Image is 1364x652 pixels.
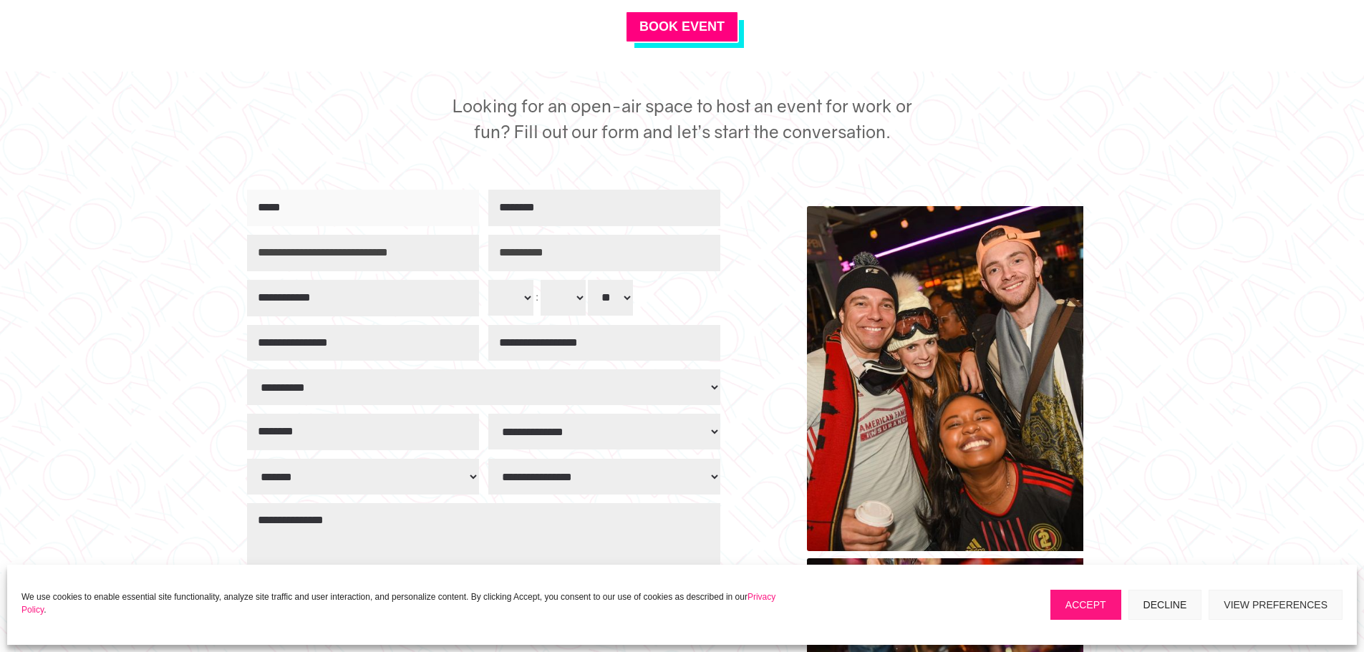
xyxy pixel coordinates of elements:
a: Privacy Policy [21,592,775,615]
select: Time of Day [588,280,633,316]
select: Time of Day ... hour [488,280,533,316]
p: We use cookies to enable essential site functionality, analyze site traffic and user interaction,... [21,590,795,616]
button: Decline [1128,590,1202,620]
button: View preferences [1209,590,1343,620]
a: BOOK EVENT [625,11,739,43]
select: Time of Day ... minute [541,280,586,316]
button: Accept [1050,590,1121,620]
h5: Looking for an open-air space to host an event for work or fun? Fill out our form and let’s start... [450,93,915,152]
span: : [536,291,538,303]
